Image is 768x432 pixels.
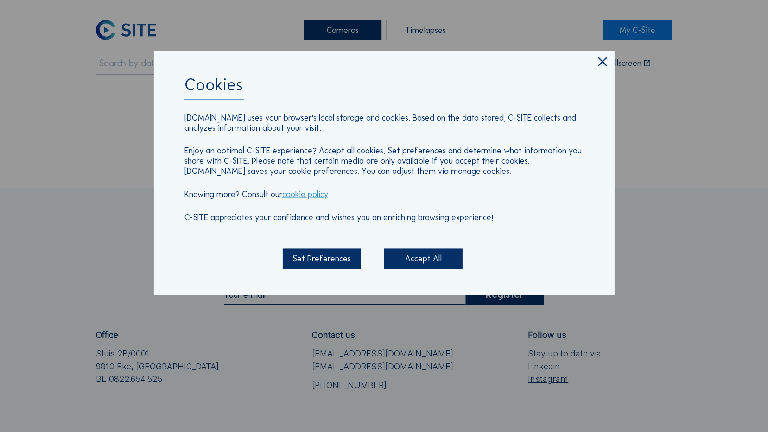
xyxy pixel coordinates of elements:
a: cookie policy [282,189,328,199]
p: C-SITE appreciates your confidence and wishes you an enriching browsing experience! [184,213,584,223]
p: Knowing more? Consult our [184,190,584,200]
p: Enjoy an optimal C-SITE experience? Accept all cookies. Set preferences and determine what inform... [184,146,584,177]
div: Set Preferences [283,249,361,269]
div: Accept All [384,249,463,269]
p: [DOMAIN_NAME] uses your browser's local storage and cookies. Based on the data stored, C-SITE col... [184,113,584,133]
div: Cookies [184,76,584,100]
